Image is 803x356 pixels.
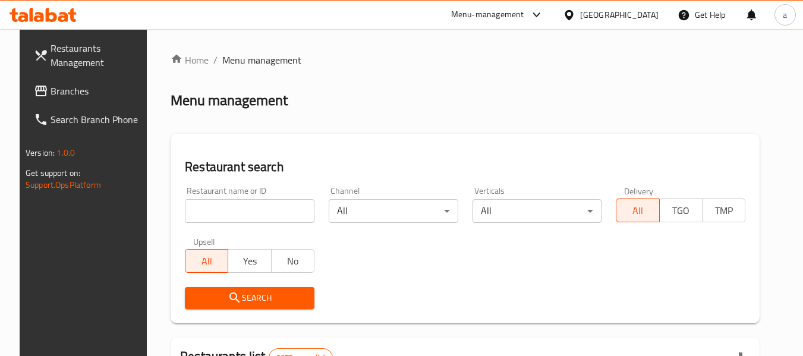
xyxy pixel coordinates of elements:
[190,253,223,270] span: All
[185,158,745,176] h2: Restaurant search
[659,199,703,222] button: TGO
[24,34,154,77] a: Restaurants Management
[26,145,55,160] span: Version:
[26,177,101,193] a: Support.OpsPlatform
[222,53,301,67] span: Menu management
[616,199,659,222] button: All
[24,105,154,134] a: Search Branch Phone
[51,41,144,70] span: Restaurants Management
[707,202,741,219] span: TMP
[185,249,228,273] button: All
[783,8,787,21] span: a
[26,165,80,181] span: Get support on:
[233,253,266,270] span: Yes
[580,8,659,21] div: [GEOGRAPHIC_DATA]
[193,237,215,245] label: Upsell
[24,77,154,105] a: Branches
[185,287,314,309] button: Search
[702,199,745,222] button: TMP
[56,145,75,160] span: 1.0.0
[194,291,305,305] span: Search
[473,199,602,223] div: All
[171,53,209,67] a: Home
[171,53,760,67] nav: breadcrumb
[451,8,524,22] div: Menu-management
[171,91,288,110] h2: Menu management
[228,249,271,273] button: Yes
[329,199,458,223] div: All
[213,53,218,67] li: /
[665,202,698,219] span: TGO
[276,253,310,270] span: No
[51,84,144,98] span: Branches
[621,202,654,219] span: All
[271,249,314,273] button: No
[185,199,314,223] input: Search for restaurant name or ID..
[624,187,654,195] label: Delivery
[51,112,144,127] span: Search Branch Phone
